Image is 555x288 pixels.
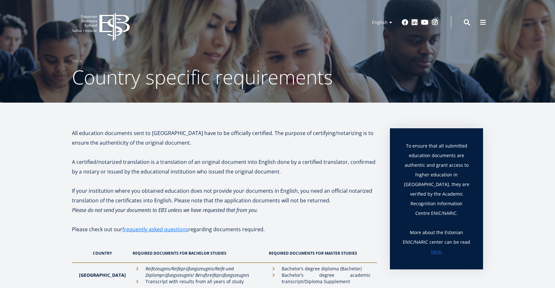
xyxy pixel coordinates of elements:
p: Please check out our regarding documents required. [72,224,377,244]
p: If your institution where you obtained education does not provide your documents in English, you ... [72,186,377,205]
em: Please do not send your documents to EBS unless we have requested that from you. [72,207,258,214]
em: und Diplomprüfungszeugnis/ Berufsreifeprüfungszeugnis [145,266,249,278]
li: Bachelor’s degree diploma (Bachelor) [269,266,371,272]
a: Youtube [421,19,428,26]
a: Instagram [432,19,438,26]
p: More about the Estonian ENIC/NARIC center can be read . [403,228,470,257]
li: Transcript with results from all years of study [133,278,262,285]
th: Required documents for Master studies [266,244,377,263]
em: Reifezeugnis/Reifeprüfungszeugnis/Reife- [145,266,226,272]
li: Bachelor’s degree academic transcript/Diploma Supplement [269,272,371,285]
p: All education documents sent to [GEOGRAPHIC_DATA] have to be officially certified. The purpose of... [72,128,377,148]
a: Home [72,58,83,64]
strong: [GEOGRAPHIC_DATA] [79,272,126,278]
p: A certified/notarized translation is a translation of an original document into English done by a... [72,157,377,176]
span: Country specific requirements [72,64,333,90]
p: To ensure that all submitted education documents are authentic and grant access to higher educati... [403,141,470,228]
a: here [431,247,441,257]
th: Country [72,244,129,263]
a: Linkedin [411,19,418,26]
a: Facebook [402,19,408,26]
th: Required documents for Bachelor studies [129,244,266,263]
a: frequently asked questions [122,224,188,234]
